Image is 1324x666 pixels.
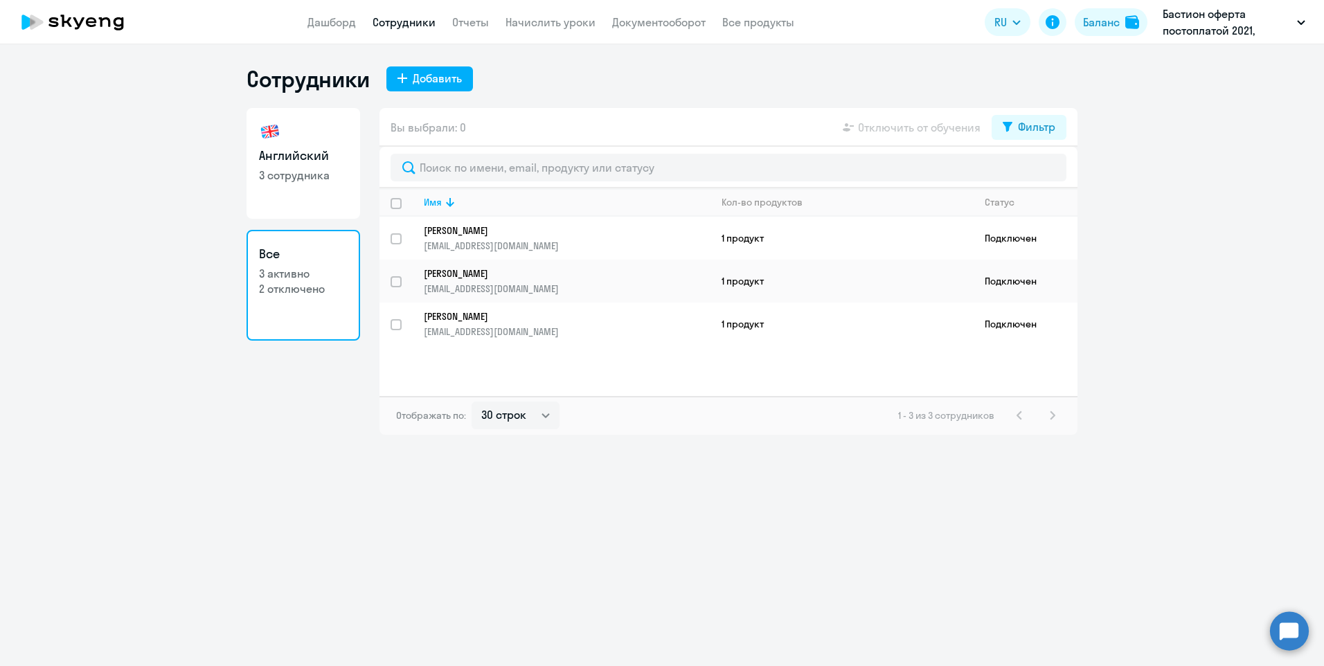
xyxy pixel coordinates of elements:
[396,409,466,422] span: Отображать по:
[1083,14,1120,30] div: Баланс
[992,115,1066,140] button: Фильтр
[985,8,1030,36] button: RU
[259,281,348,296] p: 2 отключено
[985,196,1077,208] div: Статус
[974,217,1077,260] td: Подключен
[1156,6,1312,39] button: Бастион оферта постоплатой 2021, БАСТИОН, АО
[424,267,691,280] p: [PERSON_NAME]
[722,196,803,208] div: Кол-во продуктов
[612,15,706,29] a: Документооборот
[1125,15,1139,29] img: balance
[424,282,710,295] p: [EMAIL_ADDRESS][DOMAIN_NAME]
[413,70,462,87] div: Добавить
[1075,8,1147,36] button: Балансbalance
[391,119,466,136] span: Вы выбрали: 0
[424,267,710,295] a: [PERSON_NAME][EMAIL_ADDRESS][DOMAIN_NAME]
[898,409,994,422] span: 1 - 3 из 3 сотрудников
[424,196,442,208] div: Имя
[259,168,348,183] p: 3 сотрудника
[424,310,710,338] a: [PERSON_NAME][EMAIL_ADDRESS][DOMAIN_NAME]
[259,245,348,263] h3: Все
[994,14,1007,30] span: RU
[424,224,710,252] a: [PERSON_NAME][EMAIL_ADDRESS][DOMAIN_NAME]
[722,15,794,29] a: Все продукты
[424,196,710,208] div: Имя
[1163,6,1291,39] p: Бастион оферта постоплатой 2021, БАСТИОН, АО
[722,196,973,208] div: Кол-во продуктов
[1018,118,1055,135] div: Фильтр
[452,15,489,29] a: Отчеты
[506,15,596,29] a: Начислить уроки
[247,230,360,341] a: Все3 активно2 отключено
[247,65,370,93] h1: Сотрудники
[710,303,974,345] td: 1 продукт
[710,260,974,303] td: 1 продукт
[307,15,356,29] a: Дашборд
[391,154,1066,181] input: Поиск по имени, email, продукту или статусу
[259,266,348,281] p: 3 активно
[710,217,974,260] td: 1 продукт
[424,224,691,237] p: [PERSON_NAME]
[974,260,1077,303] td: Подключен
[247,108,360,219] a: Английский3 сотрудника
[259,120,281,143] img: english
[259,147,348,165] h3: Английский
[424,325,710,338] p: [EMAIL_ADDRESS][DOMAIN_NAME]
[974,303,1077,345] td: Подключен
[424,310,691,323] p: [PERSON_NAME]
[386,66,473,91] button: Добавить
[373,15,436,29] a: Сотрудники
[424,240,710,252] p: [EMAIL_ADDRESS][DOMAIN_NAME]
[985,196,1014,208] div: Статус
